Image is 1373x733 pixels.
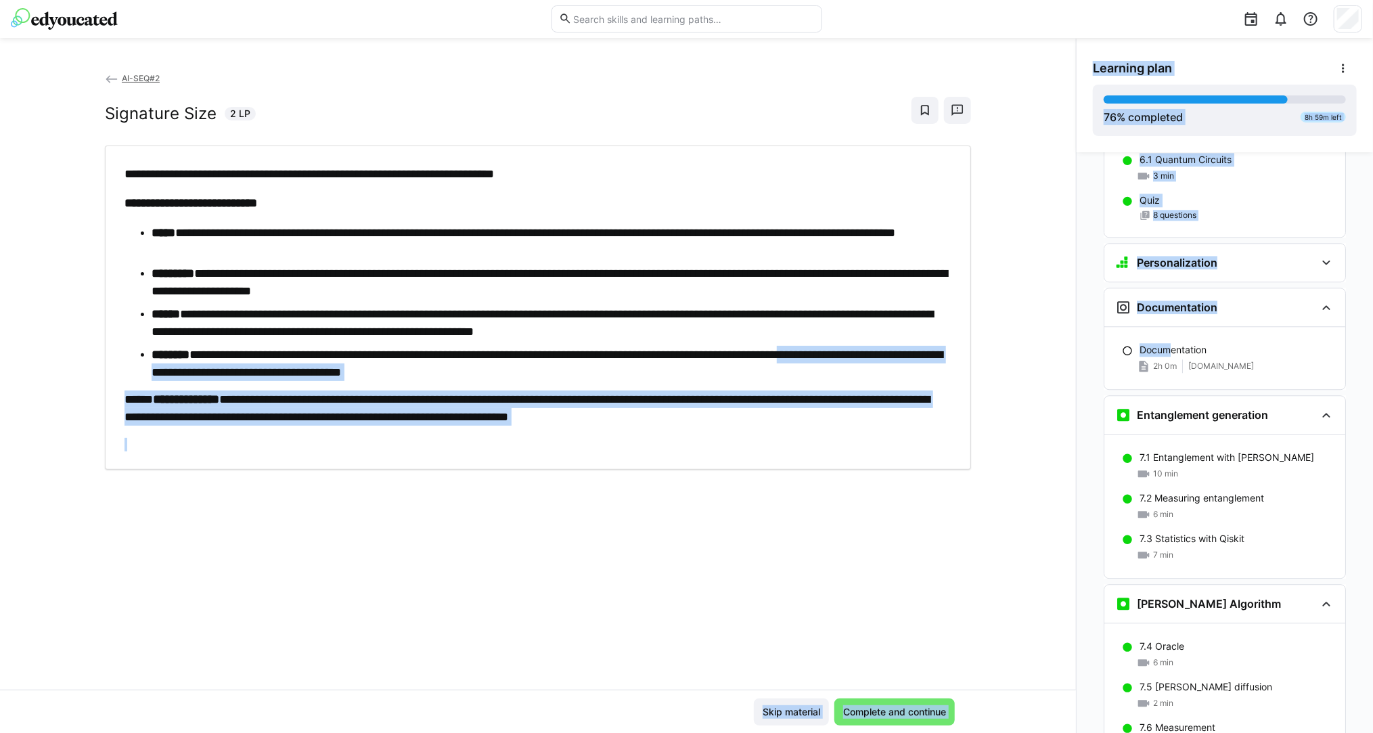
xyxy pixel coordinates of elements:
span: 7 min [1153,550,1173,560]
span: 76 [1104,110,1117,124]
span: 10 min [1153,468,1178,479]
p: 7.5 [PERSON_NAME] diffusion [1140,680,1272,694]
span: Complete and continue [841,705,948,719]
h3: Personalization [1137,256,1217,269]
span: 2 LP [230,107,250,120]
span: AI-SEQ#2 [122,73,160,83]
span: 6 min [1153,657,1173,668]
p: Quiz [1140,194,1160,207]
span: [DOMAIN_NAME] [1188,361,1254,372]
span: Skip material [761,705,822,719]
p: 7.3 Statistics with Qiskit [1140,532,1244,546]
p: Documentation [1140,343,1207,357]
div: 8h 59m left [1301,112,1346,123]
span: 3 min [1153,171,1174,181]
a: AI-SEQ#2 [105,73,160,83]
span: Learning plan [1093,61,1172,76]
span: 2h 0m [1153,361,1177,372]
input: Search skills and learning paths… [572,13,814,25]
h3: Entanglement generation [1137,408,1268,422]
button: Complete and continue [834,698,955,726]
p: 7.4 Oracle [1140,640,1184,653]
span: 2 min [1153,698,1173,709]
h2: Signature Size [105,104,217,124]
button: Skip material [754,698,829,726]
span: 6 min [1153,509,1173,520]
h3: Documentation [1137,301,1217,314]
p: 7.1 Entanglement with [PERSON_NAME] [1140,451,1314,464]
p: 7.2 Measuring entanglement [1140,491,1264,505]
h3: [PERSON_NAME] Algorithm [1137,597,1281,610]
div: % completed [1104,109,1183,125]
p: 6.1 Quantum Circuits [1140,153,1232,166]
span: 8 questions [1153,210,1196,221]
